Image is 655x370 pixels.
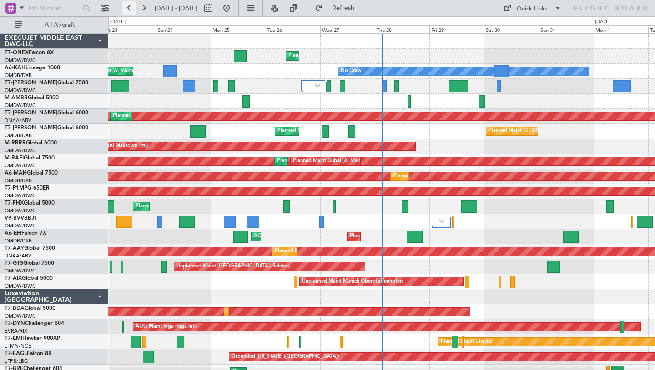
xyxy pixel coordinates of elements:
a: T7-AIXGlobal 5000 [5,276,53,281]
span: Refresh [324,5,363,11]
div: Planned Maint Chester [441,335,493,349]
div: Planned Maint Dubai (Al Maktoum Intl) [277,154,367,168]
a: T7-[PERSON_NAME]Global 6000 [5,110,88,116]
span: T7-AIX [5,276,22,281]
a: T7-[PERSON_NAME]Global 7500 [5,80,88,86]
div: Sat 23 [101,25,156,33]
div: Mon 25 [211,25,265,33]
div: AOG Maint Riga (Riga Intl) [136,320,197,334]
div: Planned Maint [GEOGRAPHIC_DATA] ([GEOGRAPHIC_DATA]) [136,200,279,213]
a: OMDW/DWC [5,87,36,94]
img: arrow-gray.svg [315,84,320,87]
a: A6-EFIFalcon 7X [5,231,46,236]
a: T7-FHXGlobal 5000 [5,200,55,206]
span: T7-P1MP [5,185,27,191]
div: Wed 27 [320,25,375,33]
div: Quick Links [517,5,548,14]
a: OMDW/DWC [5,102,36,109]
span: A6-KAH [5,65,25,71]
a: LFPB/LBG [5,358,28,365]
a: T7-AAYGlobal 7500 [5,246,55,251]
a: A6-KAHLineage 1000 [5,65,60,71]
div: Planned Maint [GEOGRAPHIC_DATA] ([GEOGRAPHIC_DATA] Intl) [277,124,429,138]
a: OMDW/DWC [5,207,36,214]
span: T7-BDA [5,306,25,311]
div: [DATE] [110,18,126,26]
a: EVRA/RIX [5,328,27,334]
div: [DATE] [595,18,610,26]
a: T7-P1MPG-650ER [5,185,50,191]
span: T7-[PERSON_NAME] [5,125,57,131]
div: Unplanned Maint Munich Oberpfaffenhofen [302,275,403,288]
img: arrow-gray.svg [439,219,444,223]
a: T7-DYNChallenger 604 [5,321,64,326]
div: Sat 30 [484,25,539,33]
a: OMDW/DWC [5,57,36,64]
a: OMDW/DWC [5,192,36,199]
a: T7-ONEXFalcon 8X [5,50,54,56]
div: AOG Maint [GEOGRAPHIC_DATA] (Dubai Intl) [254,230,360,243]
button: All Aircraft [10,18,99,32]
span: T7-[PERSON_NAME] [5,80,57,86]
button: Quick Links [499,1,566,15]
a: T7-GTSGlobal 7500 [5,261,54,266]
div: Mon 1 [594,25,648,33]
a: OMDW/DWC [5,147,36,154]
a: DNAA/ABV [5,117,31,124]
span: M-RRRR [5,140,26,146]
button: Refresh [311,1,365,15]
div: Planned Maint Dubai (Al Maktoum Intl) [288,49,378,63]
span: T7-ONEX [5,50,29,56]
div: Planned Maint Dubai (Al Maktoum Intl) [293,154,383,168]
span: T7-AAY [5,246,24,251]
a: DNAA/ABV [5,252,31,259]
a: A6-MAHGlobal 7500 [5,170,58,176]
div: Planned Maint [GEOGRAPHIC_DATA] ([GEOGRAPHIC_DATA] Intl) [489,124,640,138]
a: M-RRRRGlobal 6000 [5,140,57,146]
a: OMDB/DXB [5,177,32,184]
a: OMDW/DWC [5,283,36,289]
div: Planned Maint Dubai (Al Maktoum Intl) [227,305,316,319]
div: Thu 28 [375,25,429,33]
span: T7-[PERSON_NAME] [5,110,57,116]
span: VP-BVV [5,216,24,221]
a: T7-EAGLFalcon 8X [5,351,52,356]
div: Unplanned Maint [GEOGRAPHIC_DATA] (Seletar) [176,260,290,273]
input: Trip Number [28,1,80,15]
a: OMDW/DWC [5,162,36,169]
a: M-RAFIGlobal 7500 [5,155,55,161]
a: VP-BVVBBJ1 [5,216,37,221]
a: OMDB/DXB [5,237,32,244]
span: A6-MAH [5,170,27,176]
a: T7-EMIHawker 900XP [5,336,60,341]
span: T7-FHX [5,200,24,206]
a: OMDW/DWC [5,222,36,229]
a: OMDW/DWC [5,267,36,274]
div: Planned Maint [GEOGRAPHIC_DATA] ([GEOGRAPHIC_DATA] Intl) [350,230,502,243]
a: OMDW/DWC [5,313,36,319]
div: Planned Maint [GEOGRAPHIC_DATA] ([GEOGRAPHIC_DATA] Intl) [393,170,545,183]
span: T7-EAGL [5,351,27,356]
div: Tue 26 [266,25,320,33]
span: T7-EMI [5,336,22,341]
a: M-AMBRGlobal 5000 [5,95,59,101]
span: All Aircraft [24,22,96,28]
span: A6-EFI [5,231,21,236]
span: M-RAFI [5,155,24,161]
div: Sun 24 [156,25,211,33]
span: T7-GTS [5,261,23,266]
a: T7-[PERSON_NAME]Global 6000 [5,125,88,131]
div: No Crew [341,64,362,78]
a: LFMN/NCE [5,343,31,349]
span: [DATE] - [DATE] [155,4,197,12]
a: OMDB/DXB [5,72,32,79]
div: Fri 29 [429,25,484,33]
span: T7-DYN [5,321,25,326]
a: T7-BDAGlobal 5000 [5,306,55,311]
div: Sun 31 [539,25,593,33]
div: Grounded [US_STATE] ([GEOGRAPHIC_DATA]) [232,350,339,364]
span: M-AMBR [5,95,28,101]
a: OMDB/DXB [5,132,32,139]
div: Planned Maint Dubai (Al Maktoum Intl) [113,109,202,123]
div: Planned Maint Dubai (Al Maktoum Intl) [275,245,364,258]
